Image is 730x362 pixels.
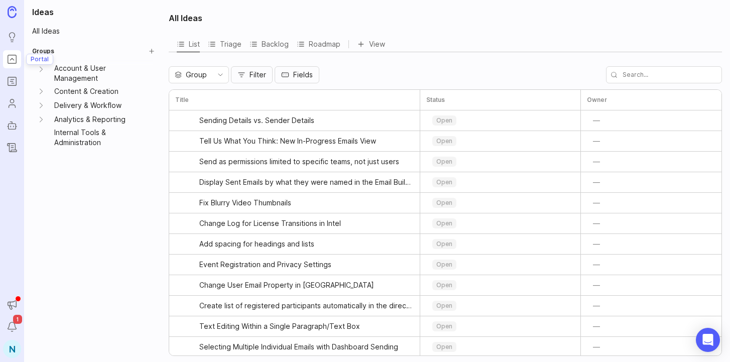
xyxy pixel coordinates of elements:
span: Event Registration and Privacy Settings [199,260,331,270]
a: Event Registration and Privacy Settings [199,255,414,275]
p: open [436,178,452,186]
a: Analytics & Reporting [50,112,145,127]
button: Announcements [3,296,21,314]
h3: Owner [587,96,607,104]
span: — [593,115,600,126]
p: open [436,281,452,289]
button: — [587,155,606,169]
div: toggle menu [426,318,574,334]
a: Sending Details vs. Sender Details [199,110,414,131]
a: Text Editing Within a Single Paragraph/Text Box [199,316,414,336]
button: Fields [275,66,319,83]
div: toggle menu [426,339,574,355]
a: Backlog [250,36,289,52]
a: Content & Creation [50,84,145,98]
p: open [436,261,452,269]
button: Analytics & Reporting expand [32,112,50,127]
button: List [177,36,200,52]
div: toggle menu [169,66,229,83]
a: Triage [208,36,241,52]
a: Changelog [3,139,21,157]
div: toggle menu [426,298,574,314]
p: open [436,219,452,227]
a: Send as permissions limited to specific teams, not just users [199,152,414,172]
input: Search... [606,66,722,83]
a: Add spacing for headings and lists [199,234,414,254]
span: Sending Details vs. Sender Details [199,115,314,126]
h2: Groups [32,47,54,55]
button: N [3,340,21,358]
span: — [593,177,600,187]
h3: Title [175,96,189,104]
a: Change User Email Property in [GEOGRAPHIC_DATA] [199,275,414,295]
span: Send as permissions limited to specific teams, not just users [199,157,399,167]
button: — [587,299,606,313]
button: — [587,113,606,128]
span: — [593,157,600,167]
a: Tell Us What You Think: New In-Progress Emails View [199,131,414,151]
a: Roadmaps [3,72,21,90]
span: — [593,342,600,352]
h1: Ideas [28,6,159,18]
img: Canny Home [8,6,17,18]
button: Account & User Management expand [32,62,50,84]
a: All Ideas [28,24,159,38]
span: — [593,301,600,311]
span: Tell Us What You Think: New In-Progress Emails View [199,136,376,146]
span: — [593,218,600,228]
a: Display Sent Emails by what they were named in the Email Builder, not their Subject Line [199,172,414,192]
p: open [436,240,452,248]
div: toggle menu [426,133,574,149]
span: Add spacing for headings and lists [199,239,314,249]
a: Create list of registered participants automatically in the directory [199,296,414,316]
button: Notifications [3,318,21,336]
span: — [593,239,600,249]
h2: All Ideas [169,12,202,24]
div: toggle menu [426,174,574,190]
p: open [436,302,452,310]
div: Open Intercom Messenger [696,328,720,352]
p: open [436,116,452,125]
span: — [593,280,600,290]
button: — [587,340,606,354]
span: Filter [250,70,266,80]
p: open [436,343,452,351]
button: — [587,175,606,189]
p: Portal [31,55,49,63]
a: Portal [3,50,21,68]
button: — [587,278,606,292]
span: — [593,321,600,331]
div: toggle menu [426,195,574,211]
span: Change User Email Property in [GEOGRAPHIC_DATA] [199,280,374,290]
button: Create Group [145,44,159,58]
h3: Status [426,96,445,104]
span: — [593,260,600,270]
span: Group [186,69,207,80]
span: Selecting Multiple Individual Emails with Dashboard Sending [199,342,398,352]
p: open [436,199,452,207]
span: Text Editing Within a Single Paragraph/Text Box [199,321,360,331]
div: toggle menu [426,154,574,170]
button: — [587,319,606,333]
button: — [587,134,606,148]
p: open [436,137,452,145]
a: Autopilot [3,116,21,135]
a: Roadmap [297,36,340,52]
a: Users [3,94,21,112]
a: Change Log for License Transitions in Intel [199,213,414,233]
p: open [436,322,452,330]
button: — [587,258,606,272]
button: Filter [231,66,273,83]
button: — [587,196,606,210]
span: Change Log for License Transitions in Intel [199,218,341,228]
div: toggle menu [426,112,574,129]
svg: toggle icon [212,71,228,79]
a: Delivery & Workflow [50,98,145,112]
button: View [357,36,385,52]
div: toggle menu [426,257,574,273]
span: Fields [293,70,313,80]
a: Account & User Management [50,62,145,84]
span: Create list of registered participants automatically in the directory [199,301,414,311]
span: 1 [13,315,22,324]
